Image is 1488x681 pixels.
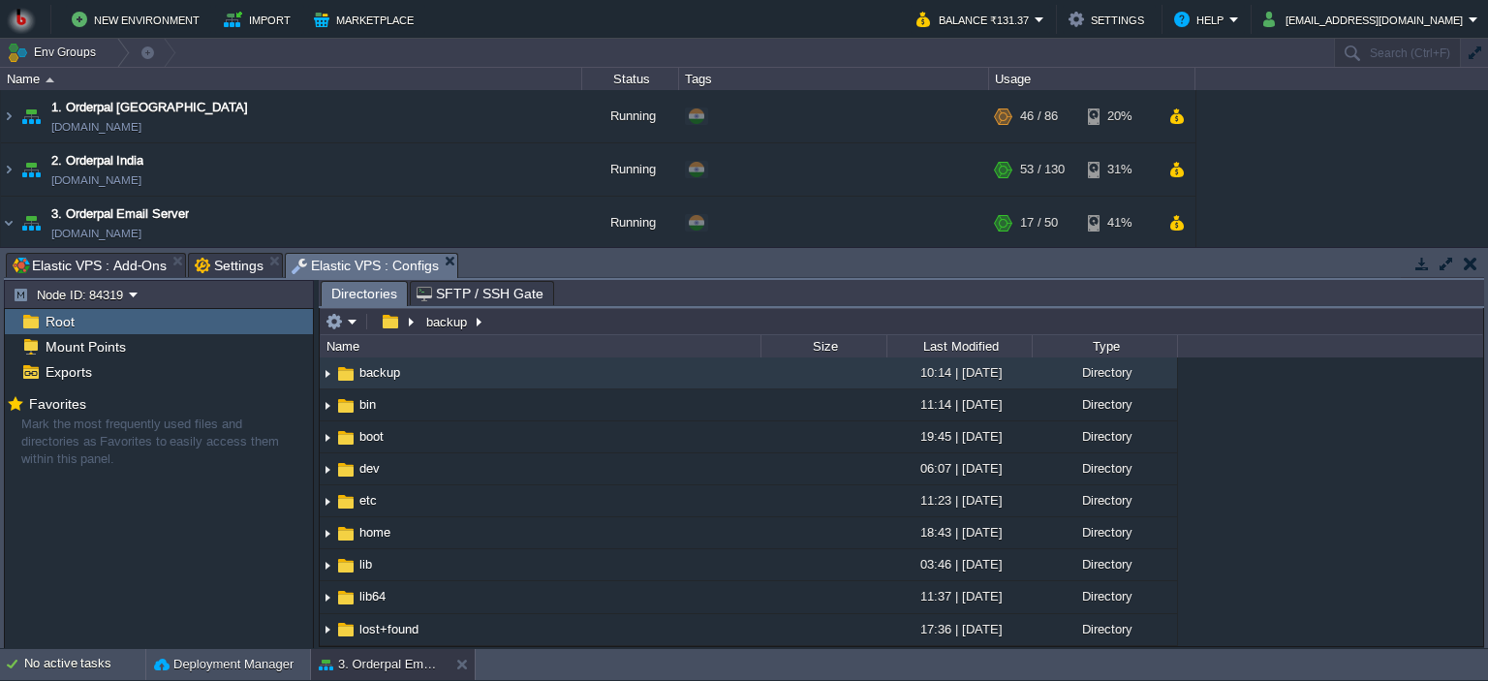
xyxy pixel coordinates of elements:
[51,117,141,137] a: [DOMAIN_NAME]
[320,518,335,548] img: AMDAwAAAACH5BAEAAAAALAAAAAABAAEAAAICRAEAOw==
[319,655,441,674] button: 3. Orderpal Email Server
[583,68,678,90] div: Status
[1088,143,1151,196] div: 31%
[886,485,1032,515] div: 11:23 | [DATE]
[356,396,379,413] a: bin
[356,588,388,604] a: lib64
[1020,143,1065,196] div: 53 / 130
[335,587,356,608] img: AMDAwAAAACH5BAEAAAAALAAAAAABAAEAAAICRAEAOw==
[154,655,294,674] button: Deployment Manager
[916,8,1035,31] button: Balance ₹131.37
[1032,646,1177,676] div: Directory
[356,364,403,381] a: backup
[335,491,356,512] img: AMDAwAAAACH5BAEAAAAALAAAAAABAAEAAAICRAEAOw==
[322,335,760,357] div: Name
[17,197,45,249] img: AMDAwAAAACH5BAEAAAAALAAAAAABAAEAAAICRAEAOw==
[51,170,141,190] a: [DOMAIN_NAME]
[224,8,296,31] button: Import
[42,338,129,356] a: Mount Points
[51,204,189,224] a: 3. Orderpal Email Server
[886,389,1032,419] div: 11:14 | [DATE]
[1032,549,1177,579] div: Directory
[72,8,205,31] button: New Environment
[335,619,356,640] img: AMDAwAAAACH5BAEAAAAALAAAAAABAAEAAAICRAEAOw==
[1032,485,1177,515] div: Directory
[1,90,16,142] img: AMDAwAAAACH5BAEAAAAALAAAAAABAAEAAAICRAEAOw==
[356,621,421,637] a: lost+found
[582,143,679,196] div: Running
[1032,614,1177,644] div: Directory
[1174,8,1229,31] button: Help
[356,524,393,541] span: home
[886,646,1032,676] div: 10:30 | [DATE]
[1020,90,1058,142] div: 46 / 86
[1069,8,1150,31] button: Settings
[2,68,581,90] div: Name
[51,98,248,117] a: 1. Orderpal [GEOGRAPHIC_DATA]
[335,459,356,480] img: AMDAwAAAACH5BAEAAAAALAAAAAABAAEAAAICRAEAOw==
[320,422,335,452] img: AMDAwAAAACH5BAEAAAAALAAAAAABAAEAAAICRAEAOw==
[1263,8,1469,31] button: [EMAIL_ADDRESS][DOMAIN_NAME]
[1034,335,1177,357] div: Type
[42,363,95,381] a: Exports
[886,549,1032,579] div: 03:46 | [DATE]
[888,335,1032,357] div: Last Modified
[582,197,679,249] div: Running
[331,282,397,306] span: Directories
[762,335,886,357] div: Size
[320,550,335,580] img: AMDAwAAAACH5BAEAAAAALAAAAAABAAEAAAICRAEAOw==
[1032,357,1177,387] div: Directory
[320,486,335,516] img: AMDAwAAAACH5BAEAAAAALAAAAAABAAEAAAICRAEAOw==
[356,428,387,445] a: boot
[1032,421,1177,451] div: Directory
[335,555,356,576] img: AMDAwAAAACH5BAEAAAAALAAAAAABAAEAAAICRAEAOw==
[356,492,380,509] a: etc
[51,224,141,243] a: [DOMAIN_NAME]
[1032,517,1177,547] div: Directory
[320,308,1483,335] input: Click to enter the path
[1032,389,1177,419] div: Directory
[886,517,1032,547] div: 18:43 | [DATE]
[7,5,36,34] img: Bitss Techniques
[51,151,143,170] a: 2. Orderpal India
[582,90,679,142] div: Running
[1088,197,1151,249] div: 41%
[7,39,103,66] button: Env Groups
[356,556,375,573] a: lib
[320,615,335,645] img: AMDAwAAAACH5BAEAAAAALAAAAAABAAEAAAICRAEAOw==
[320,390,335,420] img: AMDAwAAAACH5BAEAAAAALAAAAAABAAEAAAICRAEAOw==
[46,77,54,82] img: AMDAwAAAACH5BAEAAAAALAAAAAABAAEAAAICRAEAOw==
[42,313,77,330] span: Root
[320,454,335,484] img: AMDAwAAAACH5BAEAAAAALAAAAAABAAEAAAICRAEAOw==
[1020,197,1058,249] div: 17 / 50
[314,8,419,31] button: Marketplace
[886,453,1032,483] div: 06:07 | [DATE]
[1032,581,1177,611] div: Directory
[886,614,1032,644] div: 17:36 | [DATE]
[886,357,1032,387] div: 10:14 | [DATE]
[5,403,313,480] div: Mark the most frequently used files and directories as Favorites to easily access them within thi...
[292,254,439,278] span: Elastic VPS : Configs
[320,583,335,613] img: AMDAwAAAACH5BAEAAAAALAAAAAABAAEAAAICRAEAOw==
[13,286,129,303] button: Node ID: 84319
[335,427,356,449] img: AMDAwAAAACH5BAEAAAAALAAAAAABAAEAAAICRAEAOw==
[417,282,543,305] span: SFTP / SSH Gate
[335,523,356,544] img: AMDAwAAAACH5BAEAAAAALAAAAAABAAEAAAICRAEAOw==
[886,421,1032,451] div: 19:45 | [DATE]
[24,649,145,680] div: No active tasks
[1088,90,1151,142] div: 20%
[13,254,167,277] span: Elastic VPS : Add-Ons
[886,581,1032,611] div: 11:37 | [DATE]
[356,460,383,477] a: dev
